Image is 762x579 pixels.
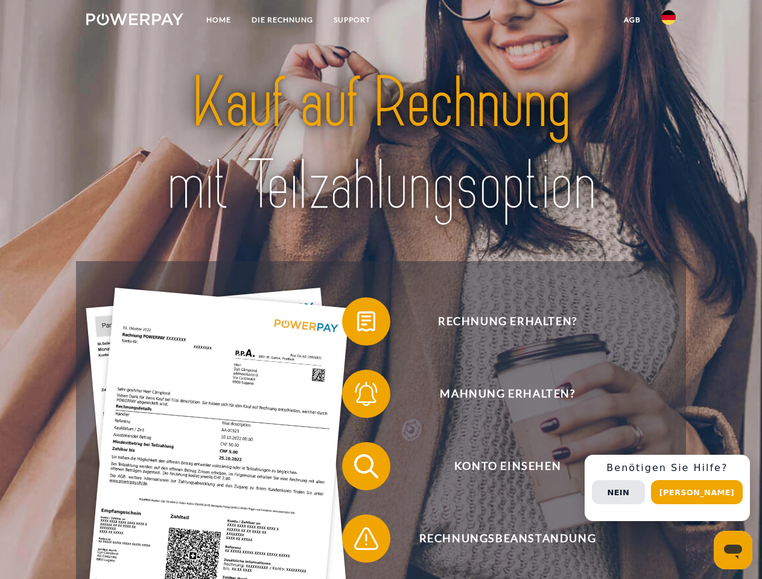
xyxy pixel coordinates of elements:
img: de [661,10,676,25]
span: Konto einsehen [360,442,655,490]
img: qb_warning.svg [351,524,381,554]
span: Rechnungsbeanstandung [360,514,655,563]
button: Nein [592,480,645,504]
span: Rechnung erhalten? [360,297,655,346]
img: title-powerpay_de.svg [115,58,647,231]
img: qb_search.svg [351,451,381,481]
a: SUPPORT [323,9,381,31]
button: Rechnung erhalten? [342,297,656,346]
button: Mahnung erhalten? [342,370,656,418]
img: logo-powerpay-white.svg [86,13,183,25]
button: Rechnungsbeanstandung [342,514,656,563]
img: qb_bell.svg [351,379,381,409]
a: Home [196,9,241,31]
h3: Benötigen Sie Hilfe? [592,462,743,474]
button: [PERSON_NAME] [651,480,743,504]
img: qb_bill.svg [351,306,381,337]
button: Konto einsehen [342,442,656,490]
div: Schnellhilfe [585,455,750,521]
a: agb [614,9,651,31]
span: Mahnung erhalten? [360,370,655,418]
iframe: Schaltfläche zum Öffnen des Messaging-Fensters [714,531,752,569]
a: DIE RECHNUNG [241,9,323,31]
